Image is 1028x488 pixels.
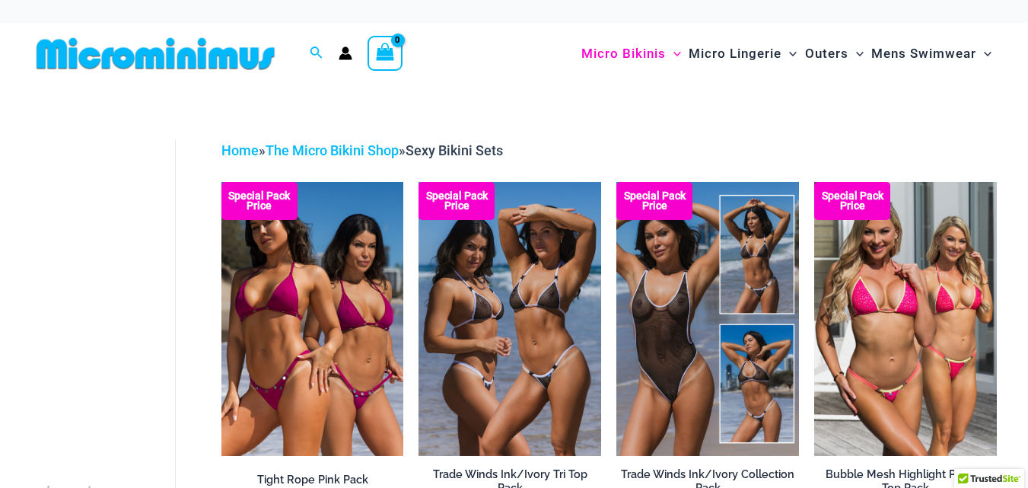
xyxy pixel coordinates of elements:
[221,473,404,487] h2: Tight Rope Pink Pack
[801,30,867,77] a: OutersMenu ToggleMenu Toggle
[221,142,503,158] span: » »
[578,30,685,77] a: Micro BikinisMenu ToggleMenu Toggle
[805,34,848,73] span: Outers
[221,182,404,456] a: Collection Pack F Collection Pack B (3)Collection Pack B (3)
[221,142,259,158] a: Home
[310,44,323,63] a: Search icon link
[30,37,281,71] img: MM SHOP LOGO FLAT
[976,34,991,73] span: Menu Toggle
[581,34,666,73] span: Micro Bikinis
[848,34,864,73] span: Menu Toggle
[616,182,799,456] a: Collection Pack Collection Pack b (1)Collection Pack b (1)
[221,191,298,211] b: Special Pack Price
[221,182,404,456] img: Collection Pack F
[575,28,998,79] nav: Site Navigation
[871,34,976,73] span: Mens Swimwear
[685,30,800,77] a: Micro LingerieMenu ToggleMenu Toggle
[266,142,399,158] a: The Micro Bikini Shop
[814,182,997,456] img: Tri Top Pack F
[419,182,601,456] img: Top Bum Pack
[419,191,495,211] b: Special Pack Price
[666,34,681,73] span: Menu Toggle
[616,182,799,456] img: Collection Pack
[339,46,352,60] a: Account icon link
[38,127,175,432] iframe: TrustedSite Certified
[867,30,995,77] a: Mens SwimwearMenu ToggleMenu Toggle
[689,34,781,73] span: Micro Lingerie
[419,182,601,456] a: Top Bum Pack Top Bum Pack bTop Bum Pack b
[368,36,403,71] a: View Shopping Cart, empty
[616,191,692,211] b: Special Pack Price
[814,182,997,456] a: Tri Top Pack F Tri Top Pack BTri Top Pack B
[814,191,890,211] b: Special Pack Price
[781,34,797,73] span: Menu Toggle
[406,142,503,158] span: Sexy Bikini Sets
